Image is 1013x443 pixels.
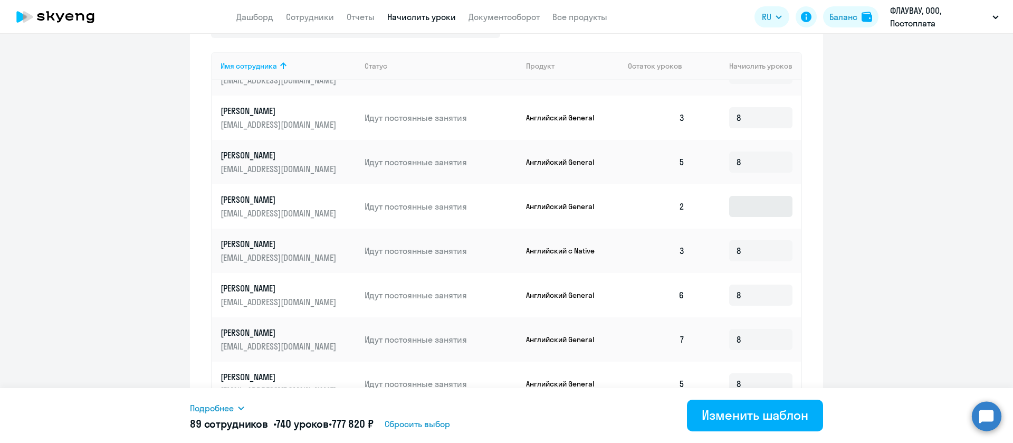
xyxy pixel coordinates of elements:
[221,149,339,161] p: [PERSON_NAME]
[628,61,682,71] span: Остаток уроков
[619,229,693,273] td: 3
[221,61,277,71] div: Имя сотрудника
[221,341,339,352] p: [EMAIL_ADDRESS][DOMAIN_NAME]
[221,238,356,263] a: [PERSON_NAME][EMAIL_ADDRESS][DOMAIN_NAME]
[619,362,693,406] td: 5
[365,61,518,71] div: Статус
[526,290,605,300] p: Английский General
[221,327,339,338] p: [PERSON_NAME]
[221,371,339,383] p: [PERSON_NAME]
[885,4,1004,30] button: ФЛАУВАУ, ООО, Постоплата
[365,334,518,345] p: Идут постоянные занятия
[526,202,605,211] p: Английский General
[862,12,872,22] img: balance
[526,379,605,389] p: Английский General
[221,282,339,294] p: [PERSON_NAME]
[221,208,339,219] p: [EMAIL_ADDRESS][DOMAIN_NAME]
[365,289,518,301] p: Идут постоянные занятия
[221,327,356,352] a: [PERSON_NAME][EMAIL_ADDRESS][DOMAIN_NAME]
[619,96,693,140] td: 3
[221,74,339,86] p: [EMAIL_ADDRESS][DOMAIN_NAME]
[190,417,373,431] h5: 89 сотрудников • •
[221,119,339,130] p: [EMAIL_ADDRESS][DOMAIN_NAME]
[221,105,339,117] p: [PERSON_NAME]
[619,140,693,184] td: 5
[221,296,339,308] p: [EMAIL_ADDRESS][DOMAIN_NAME]
[754,6,789,27] button: RU
[221,194,339,205] p: [PERSON_NAME]
[190,402,234,414] span: Подробнее
[385,418,450,430] span: Сбросить выбор
[365,112,518,124] p: Идут постоянные занятия
[890,4,988,30] p: ФЛАУВАУ, ООО, Постоплата
[526,113,605,122] p: Английский General
[526,61,620,71] div: Продукт
[236,12,273,22] a: Дашборд
[619,273,693,317] td: 6
[221,282,356,308] a: [PERSON_NAME][EMAIL_ADDRESS][DOMAIN_NAME]
[619,317,693,362] td: 7
[823,6,878,27] button: Балансbalance
[221,385,339,397] p: [EMAIL_ADDRESS][DOMAIN_NAME]
[221,163,339,175] p: [EMAIL_ADDRESS][DOMAIN_NAME]
[526,157,605,167] p: Английский General
[347,12,375,22] a: Отчеты
[365,245,518,257] p: Идут постоянные занятия
[628,61,693,71] div: Остаток уроков
[221,194,356,219] a: [PERSON_NAME][EMAIL_ADDRESS][DOMAIN_NAME]
[286,12,334,22] a: Сотрудники
[702,407,808,423] div: Изменить шаблон
[221,105,356,130] a: [PERSON_NAME][EMAIL_ADDRESS][DOMAIN_NAME]
[221,61,356,71] div: Имя сотрудника
[552,12,607,22] a: Все продукты
[221,238,339,250] p: [PERSON_NAME]
[526,246,605,256] p: Английский с Native
[365,61,387,71] div: Статус
[365,156,518,168] p: Идут постоянные занятия
[365,201,518,212] p: Идут постоянные занятия
[276,417,329,430] span: 740 уроков
[221,149,356,175] a: [PERSON_NAME][EMAIL_ADDRESS][DOMAIN_NAME]
[221,371,356,397] a: [PERSON_NAME][EMAIL_ADDRESS][DOMAIN_NAME]
[365,378,518,390] p: Идут постоянные занятия
[762,11,771,23] span: RU
[332,417,374,430] span: 777 820 ₽
[526,61,555,71] div: Продукт
[693,52,801,80] th: Начислить уроков
[619,184,693,229] td: 2
[387,12,456,22] a: Начислить уроки
[829,11,857,23] div: Баланс
[687,400,823,431] button: Изменить шаблон
[526,335,605,344] p: Английский General
[221,252,339,263] p: [EMAIL_ADDRESS][DOMAIN_NAME]
[469,12,540,22] a: Документооборот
